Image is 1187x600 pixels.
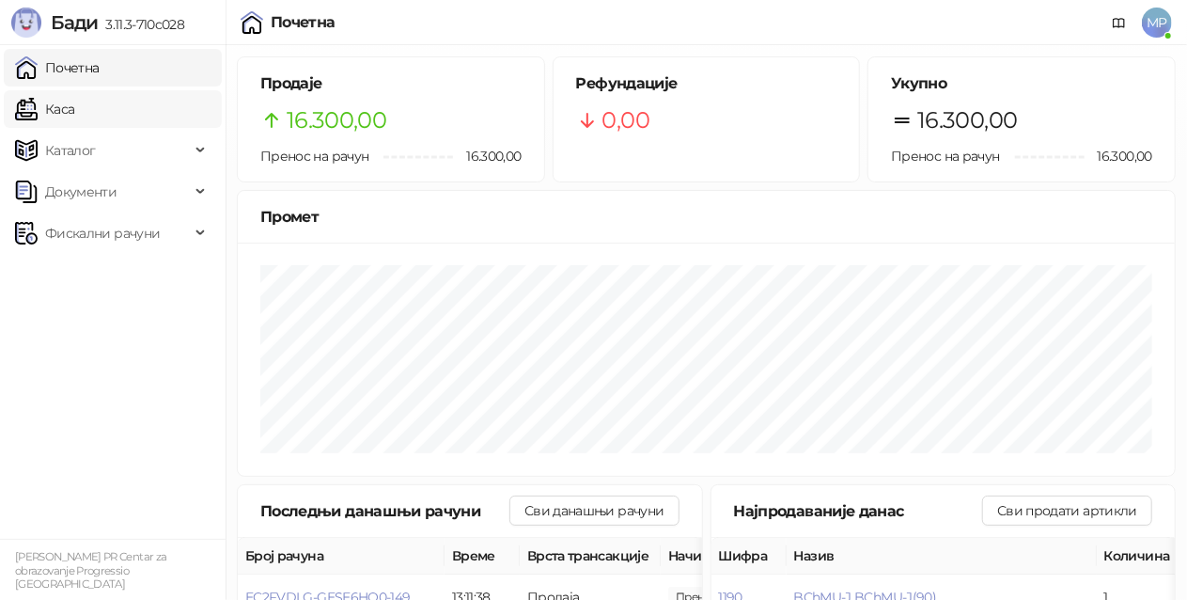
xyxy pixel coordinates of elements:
[260,148,368,165] span: Пренос на рачун
[445,538,520,575] th: Време
[271,15,336,30] div: Почетна
[734,499,983,523] div: Најпродаваније данас
[260,499,509,523] div: Последњи данашњи рачуни
[1104,8,1134,38] a: Документација
[45,214,160,252] span: Фискални рачуни
[15,550,166,591] small: [PERSON_NAME] PR Centar za obrazovanje Progressio [GEOGRAPHIC_DATA]
[520,538,661,575] th: Врста трансакције
[982,496,1152,526] button: Сви продати артикли
[45,173,117,211] span: Документи
[260,205,1152,229] div: Промет
[98,16,184,33] span: 3.11.3-710c028
[260,72,522,95] h5: Продаје
[509,496,679,526] button: Сви данашњи рачуни
[602,103,649,138] span: 0,00
[891,148,999,165] span: Пренос на рачун
[11,8,41,38] img: Logo
[51,11,98,34] span: Бади
[661,538,849,575] th: Начини плаћања
[15,90,74,128] a: Каса
[787,538,1097,575] th: Назив
[238,538,445,575] th: Број рачуна
[711,538,787,575] th: Шифра
[1142,8,1172,38] span: MP
[1097,538,1181,575] th: Количина
[45,132,96,169] span: Каталог
[287,103,386,138] span: 16.300,00
[1085,146,1152,166] span: 16.300,00
[576,72,837,95] h5: Рефундације
[891,72,1152,95] h5: Укупно
[453,146,521,166] span: 16.300,00
[917,103,1017,138] span: 16.300,00
[15,49,100,87] a: Почетна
